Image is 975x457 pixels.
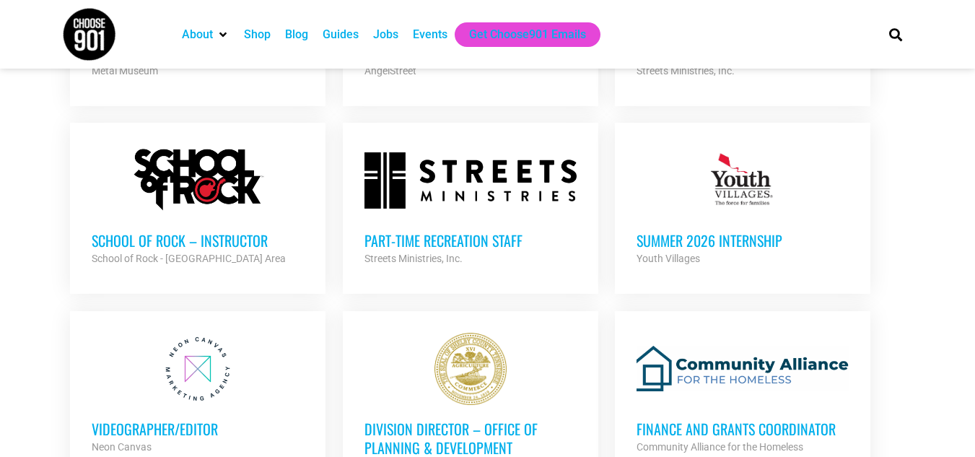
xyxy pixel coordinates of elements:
strong: School of Rock - [GEOGRAPHIC_DATA] Area [92,253,286,264]
a: Jobs [373,26,398,43]
a: About [182,26,213,43]
div: About [175,22,237,47]
strong: Youth Villages [637,253,700,264]
a: Part-time Recreation Staff Streets Ministries, Inc. [343,123,598,289]
strong: Neon Canvas [92,441,152,453]
h3: Finance and Grants Coordinator [637,419,849,438]
nav: Main nav [175,22,865,47]
h3: Division Director – Office of Planning & Development [364,419,577,457]
a: Events [413,26,447,43]
a: Shop [244,26,271,43]
a: School of Rock – Instructor School of Rock - [GEOGRAPHIC_DATA] Area [70,123,325,289]
a: Guides [323,26,359,43]
strong: Streets Ministries, Inc. [637,65,735,77]
h3: Part-time Recreation Staff [364,231,577,250]
a: Blog [285,26,308,43]
strong: Community Alliance for the Homeless [637,441,803,453]
h3: Videographer/Editor [92,419,304,438]
a: Get Choose901 Emails [469,26,586,43]
div: Search [883,22,907,46]
h3: Summer 2026 Internship [637,231,849,250]
strong: Streets Ministries, Inc. [364,253,463,264]
h3: School of Rock – Instructor [92,231,304,250]
strong: Metal Museum [92,65,158,77]
a: Summer 2026 Internship Youth Villages [615,123,870,289]
strong: AngelStreet [364,65,416,77]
